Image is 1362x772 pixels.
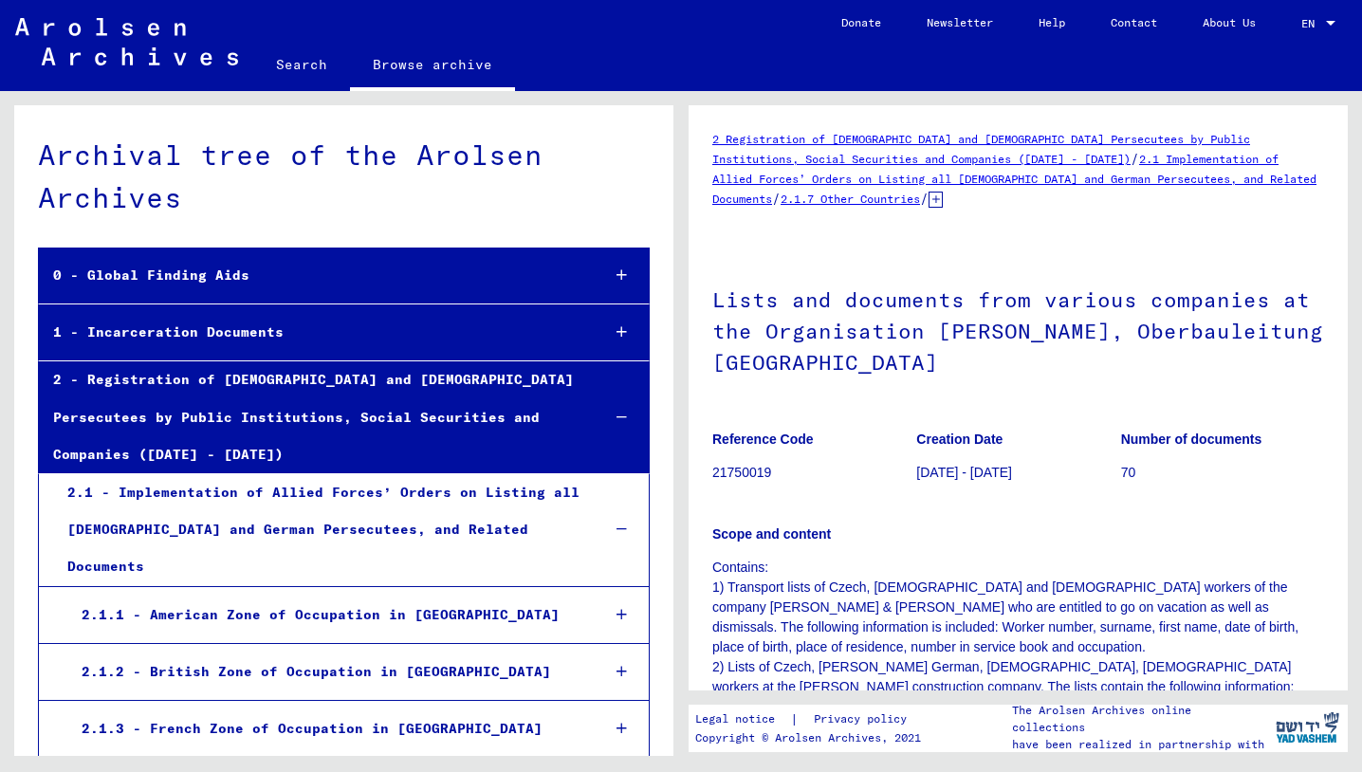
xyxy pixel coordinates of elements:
div: 2.1.3 - French Zone of Occupation in [GEOGRAPHIC_DATA] [67,710,584,747]
p: 70 [1121,463,1324,483]
div: | [695,709,929,729]
div: 2 - Registration of [DEMOGRAPHIC_DATA] and [DEMOGRAPHIC_DATA] Persecutees by Public Institutions,... [39,361,584,473]
img: Arolsen_neg.svg [15,18,238,65]
a: 2 Registration of [DEMOGRAPHIC_DATA] and [DEMOGRAPHIC_DATA] Persecutees by Public Institutions, S... [712,132,1250,166]
h1: Lists and documents from various companies at the Organisation [PERSON_NAME], Oberbauleitung [GEO... [712,256,1324,402]
a: 2.1 Implementation of Allied Forces’ Orders on Listing all [DEMOGRAPHIC_DATA] and German Persecut... [712,152,1316,206]
a: Privacy policy [799,709,929,729]
span: / [772,190,781,207]
p: The Arolsen Archives online collections [1012,702,1265,736]
div: 0 - Global Finding Aids [39,257,584,294]
div: 1 - Incarceration Documents [39,314,584,351]
b: Reference Code [712,432,814,447]
span: / [920,190,929,207]
img: yv_logo.png [1272,704,1343,751]
div: Archival tree of the Arolsen Archives [38,134,650,219]
p: Copyright © Arolsen Archives, 2021 [695,729,929,746]
a: Legal notice [695,709,790,729]
a: Search [253,42,350,87]
a: Browse archive [350,42,515,91]
div: 2.1.1 - American Zone of Occupation in [GEOGRAPHIC_DATA] [67,597,584,634]
div: 2.1.2 - British Zone of Occupation in [GEOGRAPHIC_DATA] [67,653,584,690]
span: EN [1301,17,1322,30]
p: [DATE] - [DATE] [916,463,1119,483]
p: 21750019 [712,463,915,483]
b: Creation Date [916,432,1003,447]
span: / [1131,150,1139,167]
a: 2.1.7 Other Countries [781,192,920,206]
div: 2.1 - Implementation of Allied Forces’ Orders on Listing all [DEMOGRAPHIC_DATA] and German Persec... [53,474,584,586]
b: Scope and content [712,526,831,542]
b: Number of documents [1121,432,1262,447]
p: have been realized in partnership with [1012,736,1265,753]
